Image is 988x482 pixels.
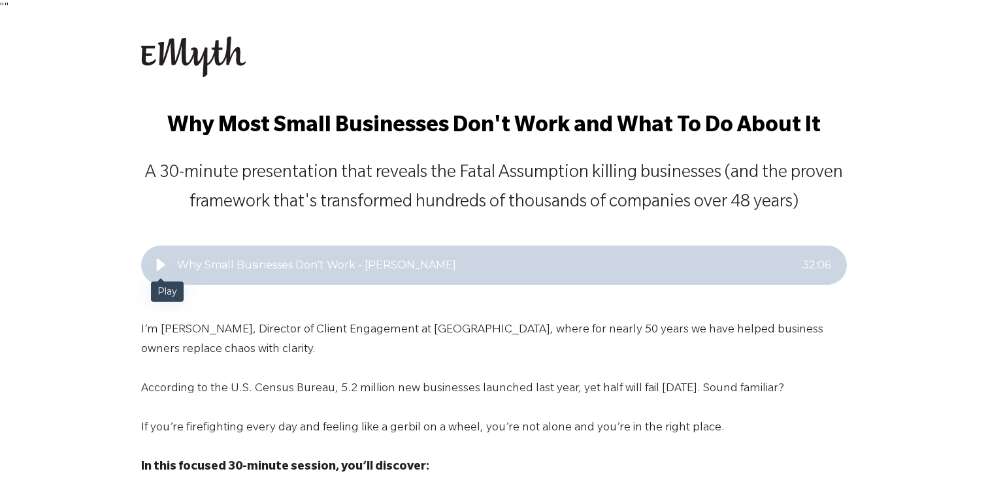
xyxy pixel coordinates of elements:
[141,159,847,218] p: A 30-minute presentation that reveals the Fatal Assumption killing businesses (and the proven fra...
[923,419,988,482] iframe: Chat Widget
[167,116,821,139] span: Why Most Small Businesses Don't Work and What To Do About It
[177,257,802,273] div: Why Small Businesses Don't Work - [PERSON_NAME]
[151,281,184,302] div: Play
[802,257,831,273] div: 32 : 06
[141,246,847,285] div: Play audio: Why Small Businesses Don't Work - Paul Bauscher
[148,252,174,278] div: Play
[141,37,246,77] img: EMyth
[141,461,429,474] span: In this focused 30-minute session, you’ll discover:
